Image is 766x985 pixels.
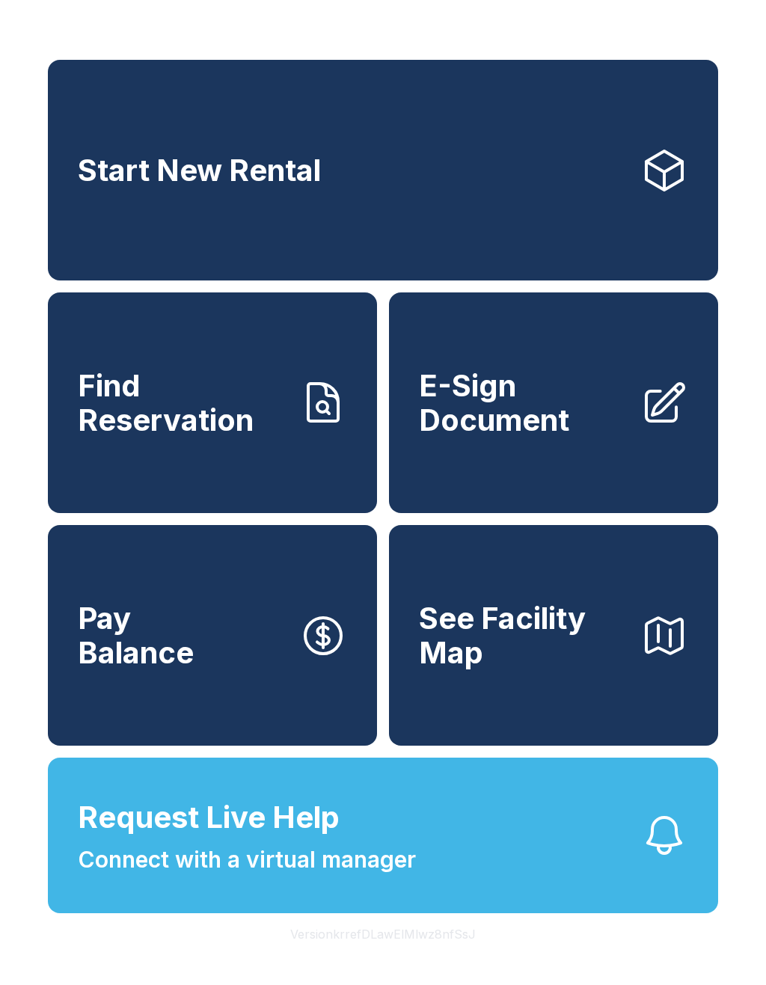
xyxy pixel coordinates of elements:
[48,758,718,913] button: Request Live HelpConnect with a virtual manager
[78,601,194,669] span: Pay Balance
[278,913,488,955] button: VersionkrrefDLawElMlwz8nfSsJ
[419,369,628,437] span: E-Sign Document
[48,60,718,280] a: Start New Rental
[389,292,718,513] a: E-Sign Document
[78,795,340,840] span: Request Live Help
[419,601,628,669] span: See Facility Map
[48,292,377,513] a: Find Reservation
[78,843,416,877] span: Connect with a virtual manager
[78,369,287,437] span: Find Reservation
[48,525,377,746] button: PayBalance
[389,525,718,746] button: See Facility Map
[78,153,321,188] span: Start New Rental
